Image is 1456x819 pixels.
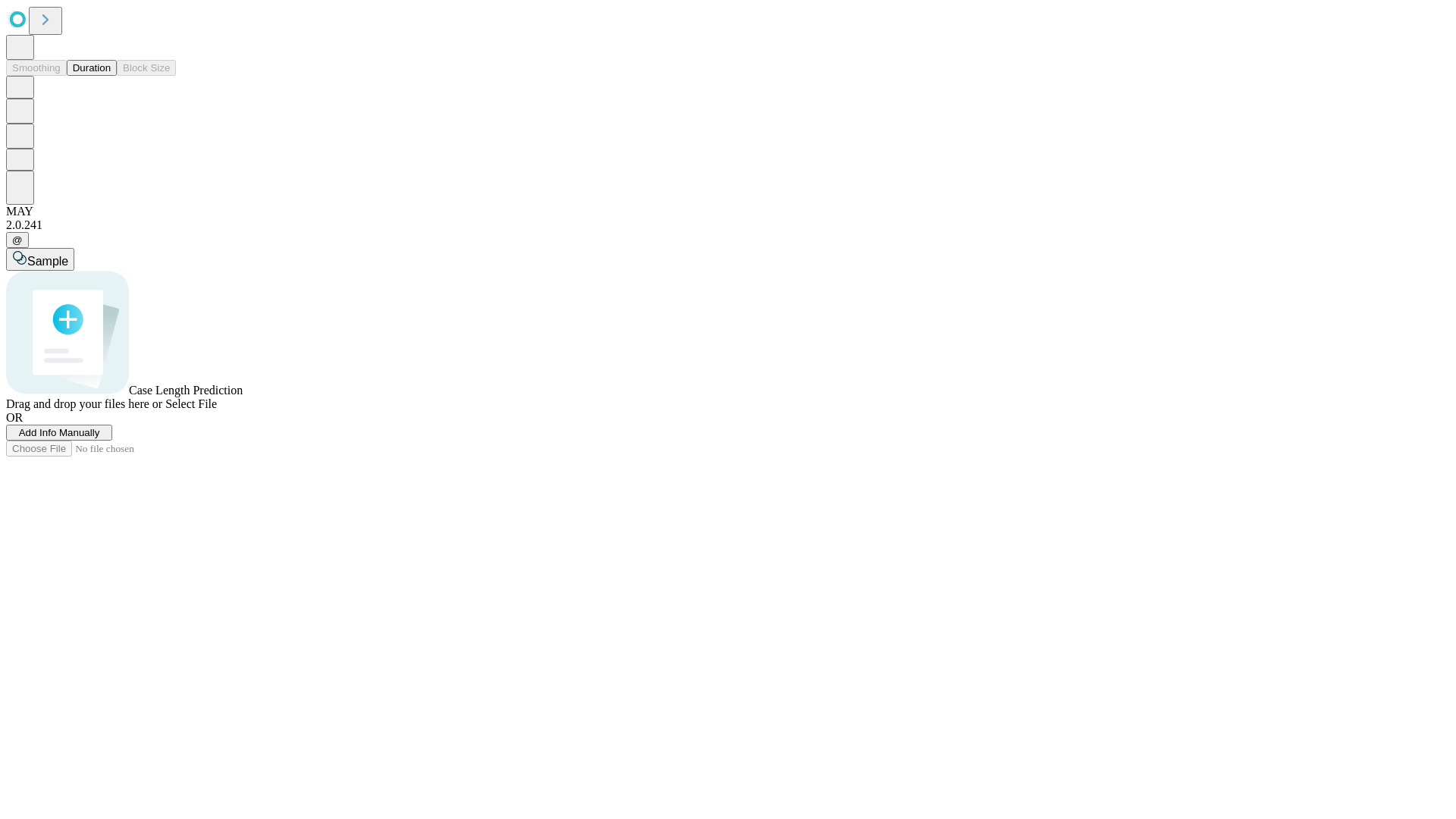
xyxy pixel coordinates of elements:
[19,427,100,438] span: Add Info Manually
[12,234,23,246] span: @
[27,255,68,268] span: Sample
[6,218,1450,232] div: 2.0.241
[117,60,176,76] button: Block Size
[165,397,217,410] span: Select File
[129,384,243,397] span: Case Length Prediction
[6,425,112,441] button: Add Info Manually
[6,397,162,410] span: Drag and drop your files here or
[6,205,1450,218] div: MAY
[6,60,67,76] button: Smoothing
[6,411,23,424] span: OR
[6,248,74,271] button: Sample
[6,232,29,248] button: @
[67,60,117,76] button: Duration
